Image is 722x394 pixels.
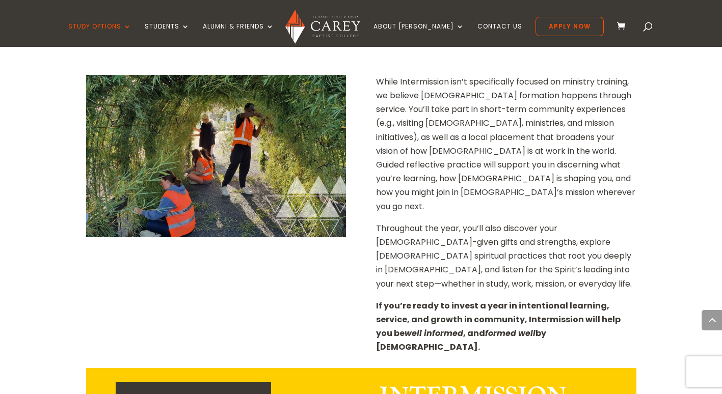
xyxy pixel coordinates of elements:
img: Carey Baptist College [285,10,360,44]
p: While Intermission isn’t specifically focused on ministry training, we believe [DEMOGRAPHIC_DATA]... [376,75,636,221]
a: Study Options [68,23,131,47]
a: Alumni & Friends [203,23,274,47]
a: Apply Now [536,17,604,36]
img: Intermission at Easter Camp 2024 [86,75,346,237]
a: About [PERSON_NAME] [373,23,464,47]
a: Students [145,23,190,47]
p: Throughout the year, you’ll also discover your [DEMOGRAPHIC_DATA]-given gifts and strengths, expl... [376,221,636,299]
em: well informed [405,327,463,339]
strong: If you’re ready to invest a year in intentional learning, service, and growth in community, Inter... [376,300,621,353]
em: formed well [485,327,536,339]
a: Contact Us [477,23,522,47]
